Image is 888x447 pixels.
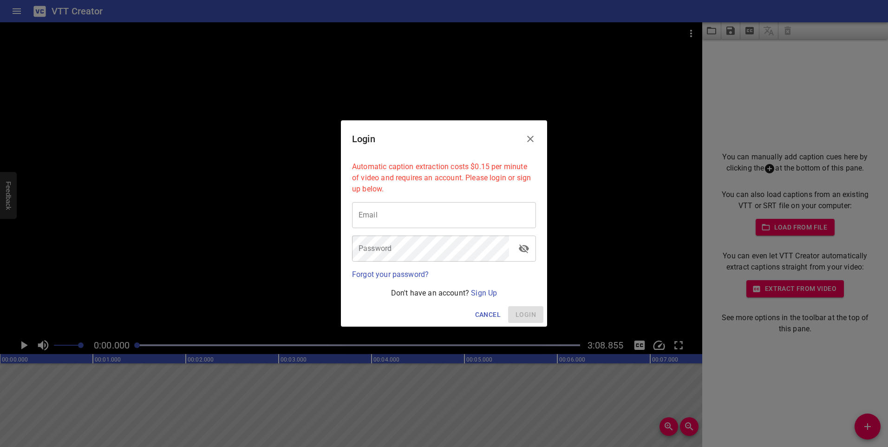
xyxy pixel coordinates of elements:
[519,128,542,150] button: Close
[475,309,501,321] span: Cancel
[471,306,504,323] button: Cancel
[352,288,536,299] p: Don't have an account?
[508,306,543,323] span: Please enter your email and password above.
[513,237,535,260] button: toggle password visibility
[471,289,497,297] a: Sign Up
[352,131,375,146] h6: Login
[352,161,536,195] p: Automatic caption extraction costs $0.15 per minute of video and requires an account. Please logi...
[352,270,429,279] a: Forgot your password?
